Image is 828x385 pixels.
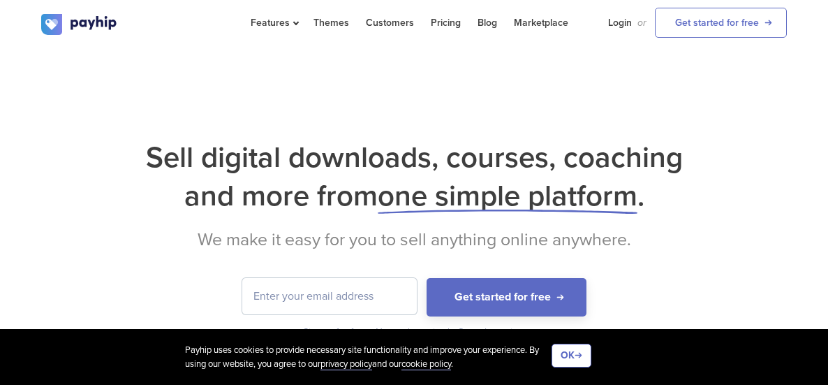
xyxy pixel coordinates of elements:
[457,326,526,340] div: Cancel any time
[450,326,453,338] span: •
[427,278,586,317] button: Get started for free
[41,229,786,250] h2: We make it easy for you to sell anything online anywhere.
[251,17,297,29] span: Features
[378,178,637,214] span: one simple platform
[655,8,787,38] a: Get started for free
[320,358,372,370] a: privacy policy
[368,326,371,338] span: •
[242,278,417,314] input: Enter your email address
[41,14,118,35] img: logo.svg
[552,344,591,368] button: OK
[303,326,373,340] div: Signup for free
[637,178,644,214] span: .
[185,344,552,371] div: Payhip uses cookies to provide necessary site functionality and improve your experience. By using...
[41,138,786,215] h1: Sell digital downloads, courses, coaching and more from
[401,358,451,370] a: cookie policy
[376,326,454,340] div: No card required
